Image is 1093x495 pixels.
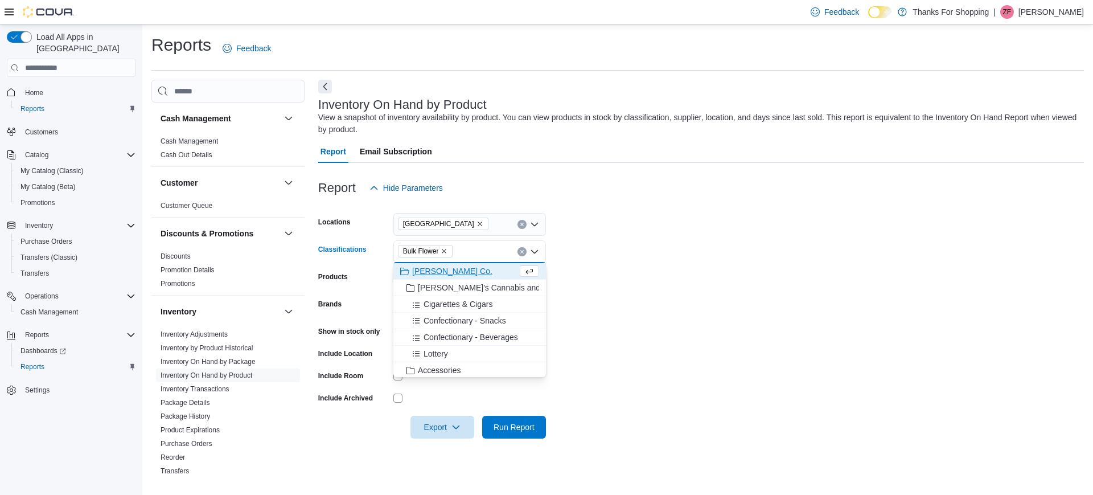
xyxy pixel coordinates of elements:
div: View a snapshot of inventory availability by product. You can view products in stock by classific... [318,112,1078,136]
span: My Catalog (Classic) [20,166,84,175]
a: Product Expirations [161,426,220,434]
h3: Inventory On Hand by Product [318,98,487,112]
span: [PERSON_NAME]'s Cannabis and Munchie Market [418,282,599,293]
h3: Inventory [161,306,196,317]
a: Reports [16,102,49,116]
button: [PERSON_NAME] Co. [393,263,546,280]
span: Reports [20,328,135,342]
label: Include Archived [318,394,373,403]
span: Discounts [161,252,191,261]
a: My Catalog (Beta) [16,180,80,194]
button: Inventory [161,306,280,317]
button: Customer [161,177,280,189]
span: Dashboards [16,344,135,358]
span: Catalog [20,148,135,162]
span: Cash Management [161,137,218,146]
button: Operations [2,288,140,304]
span: [PERSON_NAME] Co. [412,265,492,277]
span: Bulk Flower [403,246,439,257]
div: Cash Management [151,134,305,166]
button: Reports [2,327,140,343]
a: Dashboards [16,344,71,358]
span: Cash Management [20,308,78,317]
a: Reorder [161,453,185,461]
p: Thanks For Shopping [913,5,989,19]
span: Email Subscription [360,140,432,163]
h3: Customer [161,177,198,189]
span: Settings [25,386,50,395]
span: My Catalog (Beta) [16,180,135,194]
button: Lottery [393,346,546,362]
label: Locations [318,218,351,227]
span: Feedback [236,43,271,54]
span: Report [320,140,346,163]
p: | [993,5,996,19]
a: Purchase Orders [16,235,77,248]
button: Cash Management [282,112,295,125]
span: Package History [161,412,210,421]
span: Reports [25,330,49,339]
button: Cash Management [11,304,140,320]
span: Operations [25,292,59,301]
button: Operations [20,289,63,303]
span: Confectionary - Beverages [424,332,518,343]
a: Inventory Adjustments [161,330,228,338]
button: Clear input [517,247,527,256]
a: Package Details [161,399,210,407]
span: Load All Apps in [GEOGRAPHIC_DATA] [32,31,135,54]
button: Confectionary - Beverages [393,329,546,346]
span: Southdale [398,218,488,230]
a: Inventory On Hand by Package [161,358,256,366]
a: Transfers [161,467,189,475]
span: Transfers [161,467,189,476]
span: Promotions [20,198,55,207]
span: Reports [20,104,44,113]
a: Settings [20,383,54,397]
p: [PERSON_NAME] [1018,5,1084,19]
a: Inventory On Hand by Product [161,371,252,379]
span: Home [25,88,43,97]
span: Lottery [424,348,448,359]
span: Customers [20,125,135,139]
span: Export [417,416,467,439]
input: Dark Mode [868,6,892,18]
button: Transfers (Classic) [11,249,140,265]
span: [GEOGRAPHIC_DATA] [403,218,474,230]
a: Reports [16,360,49,374]
a: Purchase Orders [161,440,212,448]
button: Inventory [20,219,57,232]
button: Accessories [393,362,546,379]
button: Confectionary - Snacks [393,313,546,329]
span: Purchase Orders [16,235,135,248]
span: Cash Out Details [161,150,212,159]
label: Include Location [318,349,372,358]
span: Run Report [494,422,535,433]
span: Hide Parameters [383,182,443,194]
a: Cash Management [161,137,218,145]
span: My Catalog (Classic) [16,164,135,178]
span: Bulk Flower [398,245,453,257]
span: Reorder [161,453,185,462]
a: Promotions [161,280,195,288]
span: Inventory Adjustments [161,330,228,339]
a: Discounts [161,252,191,260]
button: Export [410,416,474,439]
span: Purchase Orders [161,439,212,448]
span: Transfers (Classic) [16,251,135,264]
button: Cigarettes & Cigars [393,296,546,313]
span: Home [20,85,135,99]
a: Promotion Details [161,266,215,274]
a: Dashboards [11,343,140,359]
button: My Catalog (Beta) [11,179,140,195]
button: Customers [2,124,140,140]
span: Inventory [20,219,135,232]
button: Close list of options [530,247,539,256]
button: Reports [11,359,140,375]
a: Feedback [218,37,276,60]
button: Next [318,80,332,93]
span: Transfers [16,267,135,280]
a: Transfers [16,267,54,280]
h1: Reports [151,34,211,56]
span: Inventory [25,221,53,230]
button: Customer [282,176,295,190]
